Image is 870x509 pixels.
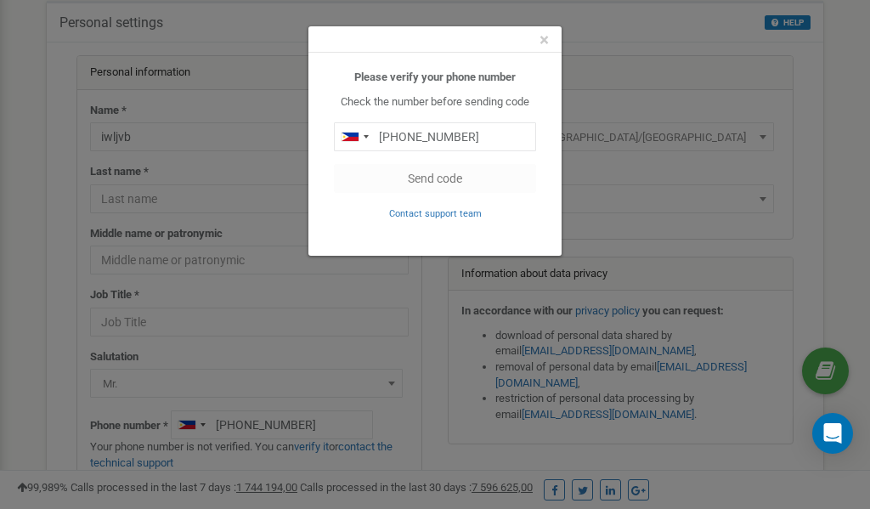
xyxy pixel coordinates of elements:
[389,208,482,219] small: Contact support team
[389,206,482,219] a: Contact support team
[334,94,536,110] p: Check the number before sending code
[540,31,549,49] button: Close
[335,123,374,150] div: Telephone country code
[334,122,536,151] input: 0905 123 4567
[540,30,549,50] span: ×
[812,413,853,454] div: Open Intercom Messenger
[354,71,516,83] b: Please verify your phone number
[334,164,536,193] button: Send code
